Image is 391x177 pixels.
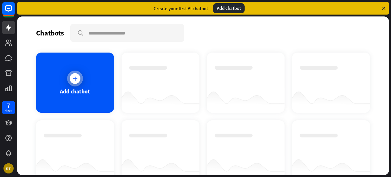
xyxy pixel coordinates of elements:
div: Chatbots [36,28,64,37]
div: ĐT [3,163,14,174]
div: days [5,108,12,113]
div: Add chatbot [213,3,245,13]
div: Create your first AI chatbot [154,5,208,11]
div: 7 [7,103,10,108]
div: Add chatbot [60,88,90,95]
a: 7 days [2,101,15,114]
button: Open LiveChat chat widget [5,3,24,22]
